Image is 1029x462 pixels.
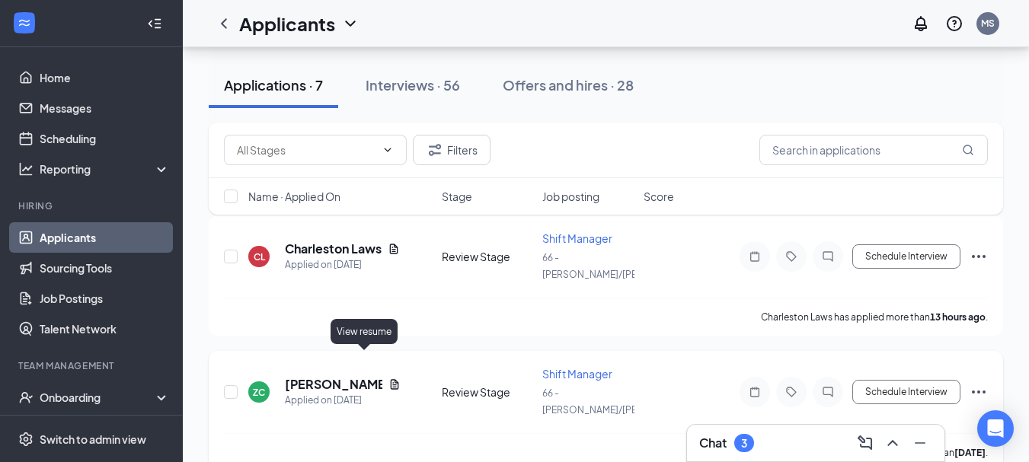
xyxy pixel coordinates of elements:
[930,311,986,323] b: 13 hours ago
[911,434,929,452] svg: Minimize
[977,410,1014,447] div: Open Intercom Messenger
[542,367,612,381] span: Shift Manager
[18,161,34,177] svg: Analysis
[40,314,170,344] a: Talent Network
[945,14,963,33] svg: QuestionInfo
[853,431,877,455] button: ComposeMessage
[40,253,170,283] a: Sourcing Tools
[426,141,444,159] svg: Filter
[17,15,32,30] svg: WorkstreamLogo
[285,376,382,393] h5: [PERSON_NAME]
[18,359,167,372] div: Team Management
[962,144,974,156] svg: MagnifyingGlass
[542,231,612,245] span: Shift Manager
[18,390,34,405] svg: UserCheck
[285,241,382,257] h5: Charleston Laws
[388,378,401,390] svg: Document
[40,390,157,405] div: Onboarding
[442,249,534,264] div: Review Stage
[40,413,170,443] a: Team
[40,161,171,177] div: Reporting
[285,393,401,408] div: Applied on [DATE]
[819,250,837,263] svg: ChatInactive
[542,189,599,204] span: Job posting
[884,434,902,452] svg: ChevronUp
[852,380,960,404] button: Schedule Interview
[852,244,960,269] button: Schedule Interview
[908,431,932,455] button: Minimize
[442,384,534,400] div: Review Stage
[248,189,340,204] span: Name · Applied On
[912,14,930,33] svg: Notifications
[699,435,727,451] h3: Chat
[40,432,146,447] div: Switch to admin view
[954,447,986,458] b: [DATE]
[819,386,837,398] svg: ChatInactive
[40,123,170,154] a: Scheduling
[254,250,265,263] div: CL
[40,62,170,93] a: Home
[759,135,988,165] input: Search in applications
[215,14,233,33] svg: ChevronLeft
[981,17,995,30] div: MS
[503,75,634,94] div: Offers and hires · 28
[341,14,360,33] svg: ChevronDown
[746,250,764,263] svg: Note
[542,387,698,416] span: 66 - [PERSON_NAME]/[PERSON_NAME]
[644,189,674,204] span: Score
[331,319,398,344] div: View resume
[40,93,170,123] a: Messages
[40,283,170,314] a: Job Postings
[746,386,764,398] svg: Note
[253,386,265,399] div: ZC
[782,250,801,263] svg: Tag
[970,247,988,266] svg: Ellipses
[224,75,323,94] div: Applications · 7
[382,144,394,156] svg: ChevronDown
[388,243,400,255] svg: Document
[147,16,162,31] svg: Collapse
[285,257,400,272] div: Applied on [DATE]
[880,431,905,455] button: ChevronUp
[442,189,472,204] span: Stage
[237,142,375,158] input: All Stages
[413,135,491,165] button: Filter Filters
[782,386,801,398] svg: Tag
[239,11,335,37] h1: Applicants
[741,437,747,450] div: 3
[970,383,988,401] svg: Ellipses
[18,199,167,212] div: Hiring
[366,75,460,94] div: Interviews · 56
[40,222,170,253] a: Applicants
[761,311,988,323] p: Charleston Laws has applied more than .
[542,252,698,280] span: 66 - [PERSON_NAME]/[PERSON_NAME]
[18,432,34,447] svg: Settings
[856,434,874,452] svg: ComposeMessage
